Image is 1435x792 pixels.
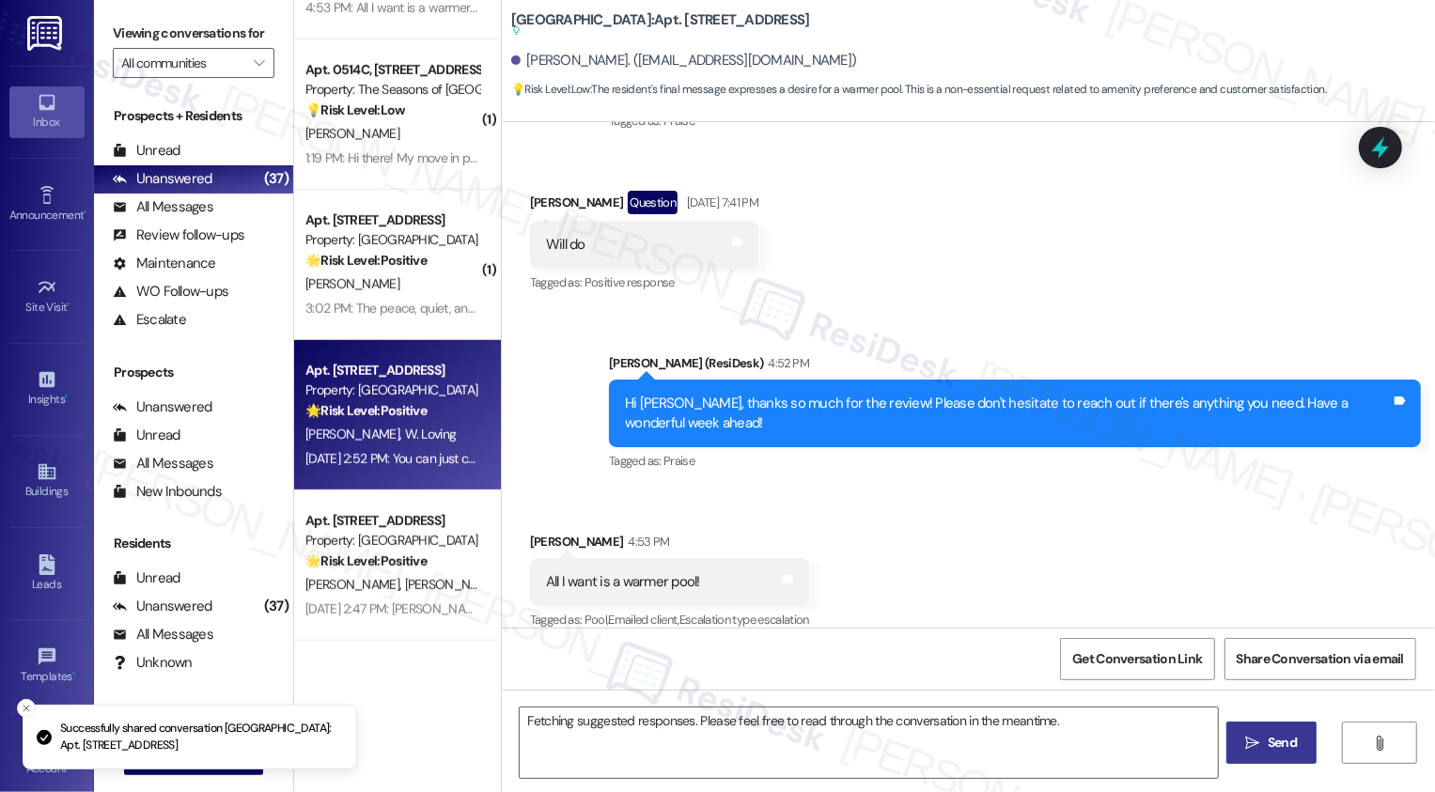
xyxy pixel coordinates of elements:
i:  [1373,736,1387,751]
span: [PERSON_NAME] [404,576,498,593]
span: Share Conversation via email [1237,649,1404,669]
span: Positive response [585,274,675,290]
div: Property: [GEOGRAPHIC_DATA] [305,531,479,551]
span: Praise [663,453,694,469]
div: Hi [PERSON_NAME], thanks so much for the review! Please don't hesitate to reach out if there's an... [625,394,1391,434]
span: Emailed client , [609,612,679,628]
div: Residents [94,534,293,553]
div: 1:19 PM: Hi there! My move in process was really fantastic! Thank you! I do have some service ord... [305,149,1070,166]
a: Insights • [9,364,85,414]
div: (37) [259,592,293,621]
div: Apt. [STREET_ADDRESS] [305,511,479,531]
button: Close toast [17,699,36,718]
div: Unanswered [113,397,212,417]
div: Apt. [STREET_ADDRESS] [305,361,479,380]
a: Site Visit • [9,272,85,322]
span: [PERSON_NAME] [305,125,399,142]
div: All I want is a warmer pool! [546,572,700,592]
div: Unanswered [113,169,212,189]
strong: 🌟 Risk Level: Positive [305,402,427,419]
div: 4:53 PM [623,532,669,551]
div: [PERSON_NAME] (ResiDesk) [609,353,1421,380]
div: Unanswered [113,597,212,616]
span: • [68,298,70,311]
div: Unread [113,141,180,161]
div: Property: [GEOGRAPHIC_DATA] [305,230,479,250]
div: [DATE] 2:52 PM: You can just call me [PERSON_NAME] [305,450,597,467]
div: [PERSON_NAME] [530,191,758,221]
div: Tagged as: [530,606,809,633]
div: [DATE] 2:47 PM: [PERSON_NAME]. Full stop. [305,600,538,617]
div: Unread [113,568,180,588]
div: All Messages [113,197,213,217]
div: 3:02 PM: The peace, quiet, and safety here in this building and neighborhood. [305,300,727,317]
div: Prospects + Residents [94,106,293,126]
div: Property: [GEOGRAPHIC_DATA] [305,380,479,400]
i:  [1246,736,1260,751]
a: Templates • [9,641,85,691]
strong: 💡 Risk Level: Low [511,82,590,97]
div: Will do [546,235,585,255]
p: Successfully shared conversation [GEOGRAPHIC_DATA]: Apt. [STREET_ADDRESS] [60,721,341,753]
span: Get Conversation Link [1072,649,1202,669]
a: Leads [9,549,85,599]
span: [PERSON_NAME] [305,275,399,292]
a: Inbox [9,86,85,137]
div: Unknown [113,653,193,673]
span: • [65,390,68,403]
span: • [72,667,75,680]
a: Account [9,733,85,784]
strong: 🌟 Risk Level: Positive [305,252,427,269]
span: Send [1268,733,1297,753]
div: New Inbounds [113,482,222,502]
div: [DATE] 7:41 PM [682,193,758,212]
span: • [84,206,86,219]
img: ResiDesk Logo [27,16,66,51]
button: Send [1226,722,1318,764]
span: : The resident's final message expresses a desire for a warmer pool. This is a non-essential requ... [511,80,1326,100]
textarea: Hi [PERSON_NAME], I understand your frustration with the pool temperature. Let me check on that f... [520,707,1218,778]
div: (37) [259,164,293,194]
div: WO Follow-ups [113,282,228,302]
span: [PERSON_NAME] [305,426,405,443]
b: [GEOGRAPHIC_DATA]: Apt. [STREET_ADDRESS] [511,10,810,41]
button: Share Conversation via email [1224,638,1416,680]
div: Tagged as: [530,269,758,296]
div: Review follow-ups [113,225,244,245]
div: Unread [113,426,180,445]
div: Apt. [STREET_ADDRESS] [305,210,479,230]
a: Buildings [9,456,85,506]
span: Escalation type escalation [679,612,809,628]
i:  [254,55,264,70]
span: [PERSON_NAME] [305,576,405,593]
div: [PERSON_NAME] [530,532,809,558]
div: Prospects [94,363,293,382]
input: All communities [121,48,244,78]
div: Maintenance [113,254,216,273]
div: Escalate [113,310,186,330]
button: Get Conversation Link [1060,638,1214,680]
div: Property: The Seasons of [GEOGRAPHIC_DATA] [305,80,479,100]
div: 4:52 PM [764,353,809,373]
div: Tagged as: [609,447,1421,474]
span: W. Loving [404,426,456,443]
span: Praise [663,113,694,129]
strong: 💡 Risk Level: Low [305,101,405,118]
div: Question [628,191,678,214]
div: All Messages [113,454,213,474]
div: Apt. 0514C, [STREET_ADDRESS][PERSON_NAME] [305,60,479,80]
div: [PERSON_NAME]. ([EMAIL_ADDRESS][DOMAIN_NAME]) [511,51,857,70]
span: Pool , [585,612,609,628]
label: Viewing conversations for [113,19,274,48]
strong: 🌟 Risk Level: Positive [305,552,427,569]
div: All Messages [113,625,213,644]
